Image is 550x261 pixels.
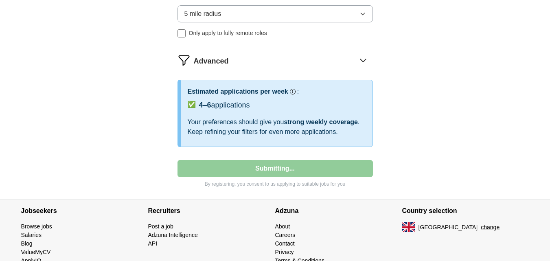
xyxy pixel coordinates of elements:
h3: : [297,87,299,97]
h4: Country selection [402,200,529,222]
div: Your preferences should give you . Keep refining your filters for even more applications. [188,117,366,137]
a: API [148,240,158,247]
p: By registering, you consent to us applying to suitable jobs for you [177,180,373,188]
input: Only apply to fully remote roles [177,29,186,37]
button: change [481,223,500,232]
img: UK flag [402,222,415,232]
button: 5 mile radius [177,5,373,22]
span: ✅ [188,100,196,110]
a: Post a job [148,223,173,230]
a: ValueMyCV [21,249,51,255]
a: Careers [275,232,296,238]
span: strong weekly coverage [284,118,357,125]
a: Blog [21,240,33,247]
a: Privacy [275,249,294,255]
a: Contact [275,240,295,247]
a: Browse jobs [21,223,52,230]
a: Adzuna Intelligence [148,232,198,238]
span: Only apply to fully remote roles [189,29,267,37]
img: filter [177,54,191,67]
span: 5 mile radius [184,9,221,19]
a: Salaries [21,232,42,238]
button: Submitting... [177,160,373,177]
a: About [275,223,290,230]
div: applications [199,100,250,111]
span: 4–6 [199,101,211,109]
h3: Estimated applications per week [188,87,288,97]
span: Advanced [194,56,229,67]
span: [GEOGRAPHIC_DATA] [419,223,478,232]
